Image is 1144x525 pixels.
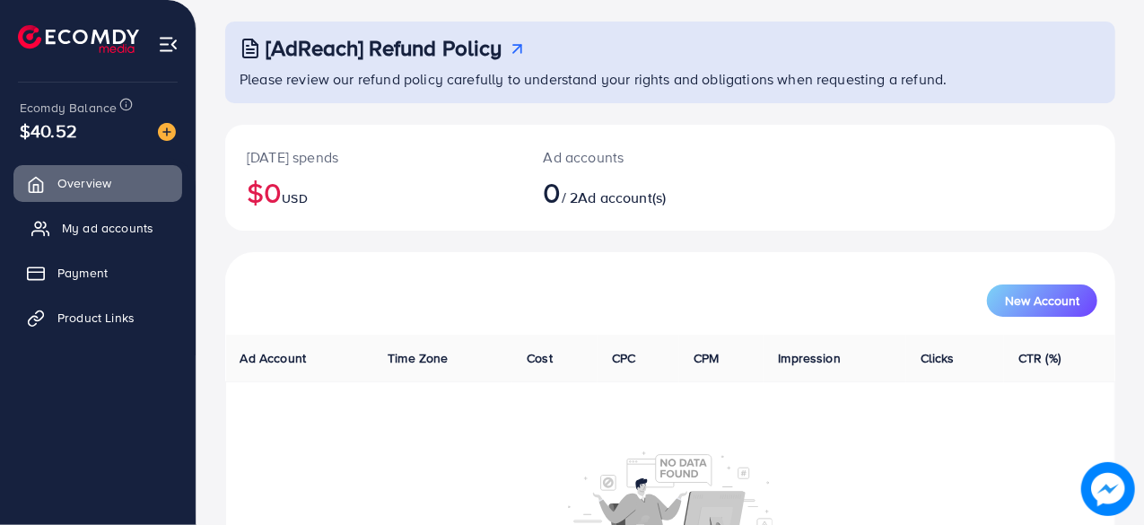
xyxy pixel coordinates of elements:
[158,123,176,141] img: image
[240,349,307,367] span: Ad Account
[18,25,139,53] img: logo
[694,349,719,367] span: CPM
[247,175,501,209] h2: $0
[612,349,635,367] span: CPC
[544,146,723,168] p: Ad accounts
[1005,294,1079,307] span: New Account
[921,349,955,367] span: Clicks
[57,309,135,327] span: Product Links
[578,188,666,207] span: Ad account(s)
[158,34,179,55] img: menu
[57,264,108,282] span: Payment
[57,174,111,192] span: Overview
[282,189,307,207] span: USD
[1087,468,1131,512] img: image
[1018,349,1061,367] span: CTR (%)
[987,284,1097,317] button: New Account
[527,349,553,367] span: Cost
[388,349,448,367] span: Time Zone
[20,99,117,117] span: Ecomdy Balance
[13,300,182,336] a: Product Links
[266,35,502,61] h3: [AdReach] Refund Policy
[62,219,153,237] span: My ad accounts
[13,210,182,246] a: My ad accounts
[544,175,723,209] h2: / 2
[240,68,1105,90] p: Please review our refund policy carefully to understand your rights and obligations when requesti...
[20,118,77,144] span: $40.52
[544,171,562,213] span: 0
[247,146,501,168] p: [DATE] spends
[13,255,182,291] a: Payment
[778,349,841,367] span: Impression
[13,165,182,201] a: Overview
